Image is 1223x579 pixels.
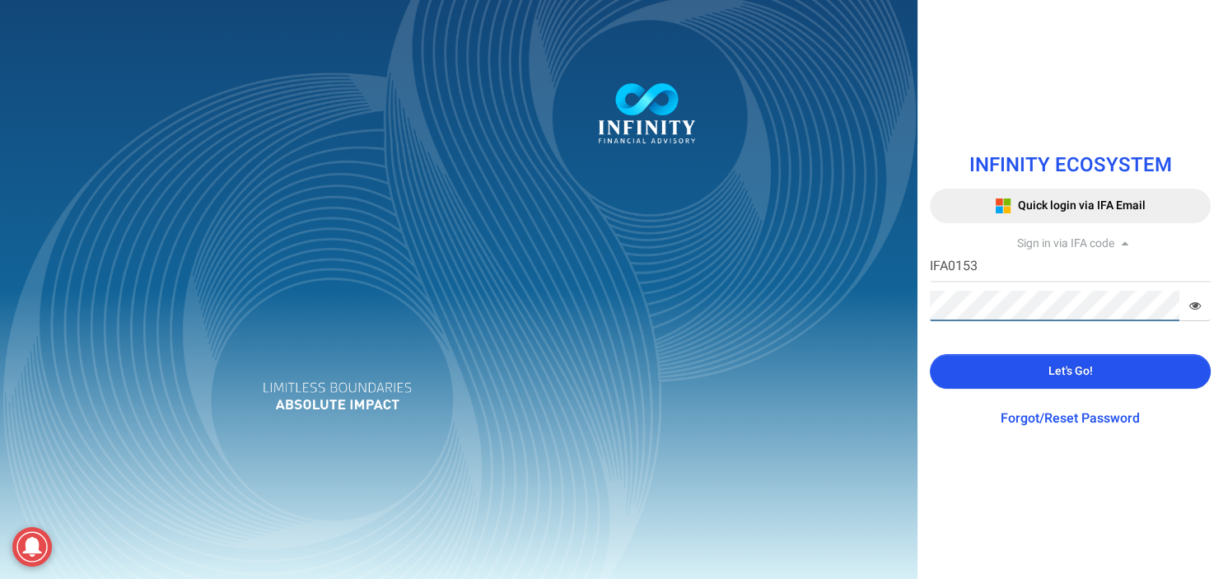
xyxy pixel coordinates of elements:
[1048,362,1092,380] span: Let's Go!
[930,252,1211,282] input: IFA Code
[1001,409,1140,428] a: Forgot/Reset Password
[930,354,1211,389] button: Let's Go!
[930,155,1211,176] h1: INFINITY ECOSYSTEM
[930,236,1211,252] div: Sign in via IFA code
[930,189,1211,223] button: Quick login via IFA Email
[1017,235,1114,252] span: Sign in via IFA code
[1018,197,1146,214] span: Quick login via IFA Email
